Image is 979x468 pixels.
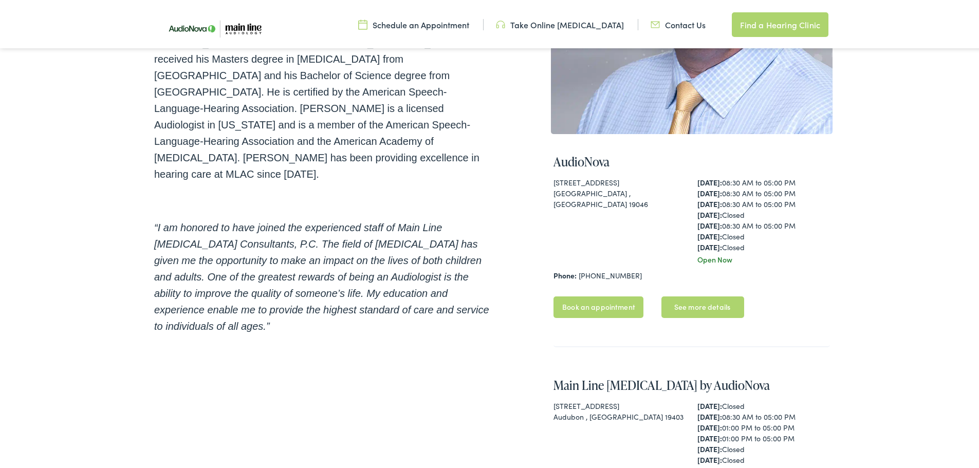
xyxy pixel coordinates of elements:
a: See more details [661,294,744,316]
a: Contact Us [651,17,706,28]
strong: [DATE]: [697,420,722,430]
div: [STREET_ADDRESS] [553,399,686,409]
a: Schedule an Appointment [358,17,469,28]
a: Find a Hearing Clinic [732,10,828,35]
div: [GEOGRAPHIC_DATA] , [GEOGRAPHIC_DATA] 19046 [553,186,686,208]
div: [STREET_ADDRESS] [553,175,686,186]
strong: [DATE]: [697,229,722,239]
strong: [DATE]: [697,431,722,441]
strong: [DATE]: [697,442,722,452]
div: Audubon , [GEOGRAPHIC_DATA] 19403 [553,409,686,420]
a: [PHONE_NUMBER] [579,268,642,278]
strong: [DATE]: [697,218,722,229]
strong: [DATE]: [697,175,722,185]
strong: [DATE]: [697,208,722,218]
div: Open Now [697,252,830,263]
img: utility icon [496,17,505,28]
strong: [DATE]: [697,399,722,409]
h4: AudioNova [553,153,830,167]
strong: [DATE]: [697,409,722,420]
strong: [DATE]: [697,240,722,250]
h4: Main Line [MEDICAL_DATA] by AudioNova [553,376,830,391]
img: utility icon [358,17,367,28]
a: Take Online [MEDICAL_DATA] [496,17,624,28]
strong: [DATE]: [697,197,722,207]
a: Book an appointment [553,294,643,316]
strong: Phone: [553,268,577,278]
div: 08:30 AM to 05:00 PM 08:30 AM to 05:00 PM 08:30 AM to 05:00 PM Closed 08:30 AM to 05:00 PM Closed... [697,175,830,251]
strong: [DATE]: [697,186,722,196]
strong: [DATE]: [697,453,722,463]
img: utility icon [651,17,660,28]
em: “I am honored to have joined the experienced staff of Main Line [MEDICAL_DATA] Consultants, P.C. ... [154,220,489,330]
